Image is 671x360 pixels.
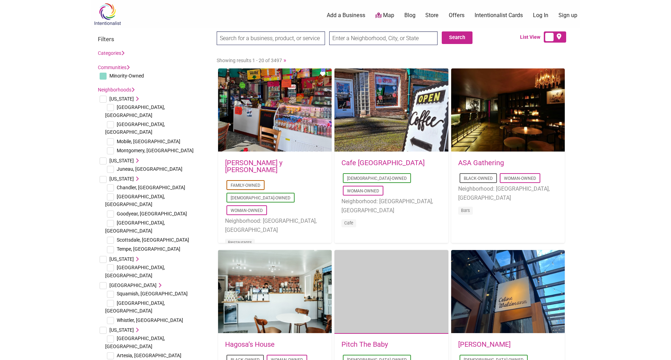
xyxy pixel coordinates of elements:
span: [US_STATE] [109,256,134,262]
a: Neighborhoods [98,87,135,93]
a: [DEMOGRAPHIC_DATA]-Owned [347,176,407,181]
span: [US_STATE] [109,158,134,163]
a: Blog [404,12,416,19]
a: Bars [461,208,470,213]
span: Juneau, [GEOGRAPHIC_DATA] [117,166,182,172]
img: Intentionalist [91,3,124,25]
h3: Filters [98,36,210,43]
a: Sign up [558,12,577,19]
span: [GEOGRAPHIC_DATA], [GEOGRAPHIC_DATA] [105,194,165,207]
a: Categories [98,50,124,56]
span: Montgomery, [GEOGRAPHIC_DATA] [117,148,194,153]
button: Search [442,31,472,44]
span: [US_STATE] [109,96,134,102]
a: Log In [533,12,548,19]
a: Store [425,12,439,19]
a: Woman-Owned [231,208,263,213]
a: [DEMOGRAPHIC_DATA]-Owned [231,196,290,200]
span: [GEOGRAPHIC_DATA], [GEOGRAPHIC_DATA] [105,300,165,314]
span: [GEOGRAPHIC_DATA], [GEOGRAPHIC_DATA] [105,104,165,118]
span: Mobile, [GEOGRAPHIC_DATA] [117,139,180,144]
a: Family-Owned [231,183,260,188]
span: Minority-Owned [109,73,144,79]
input: Enter a Neighborhood, City, or State [329,31,438,45]
a: Woman-Owned [504,176,536,181]
a: [PERSON_NAME] y [PERSON_NAME] [225,159,282,174]
span: Chandler, [GEOGRAPHIC_DATA] [117,185,185,190]
a: Add a Business [327,12,365,19]
span: Squamish, [GEOGRAPHIC_DATA] [117,291,188,296]
input: Search for a business, product, or service [217,31,325,45]
a: Hagosa’s House [225,340,275,348]
a: Restaurants [228,240,252,245]
span: [GEOGRAPHIC_DATA], [GEOGRAPHIC_DATA] [105,122,165,135]
span: Goodyear, [GEOGRAPHIC_DATA] [117,211,187,216]
a: Black-Owned [464,176,493,181]
span: Scottsdale, [GEOGRAPHIC_DATA] [117,237,189,243]
span: Showing results 1 - 20 of 3497 [217,58,282,63]
span: [GEOGRAPHIC_DATA] [109,282,157,288]
a: Pitch The Baby [341,340,388,348]
a: Offers [449,12,464,19]
span: Whistler, [GEOGRAPHIC_DATA] [117,317,183,323]
a: Cafe [344,220,353,226]
a: Cafe [GEOGRAPHIC_DATA] [341,159,425,167]
a: Intentionalist Cards [475,12,523,19]
span: [US_STATE] [109,176,134,182]
a: ASA Gathering [458,159,504,167]
a: [PERSON_NAME] [458,340,511,348]
li: Neighborhood: [GEOGRAPHIC_DATA], [GEOGRAPHIC_DATA] [225,216,325,234]
a: Woman-Owned [347,189,379,193]
span: Tempe, [GEOGRAPHIC_DATA] [117,246,180,252]
span: List View [520,34,544,41]
span: [GEOGRAPHIC_DATA], [GEOGRAPHIC_DATA] [105,265,165,278]
span: Artesia, [GEOGRAPHIC_DATA] [117,353,181,358]
a: » [283,57,286,64]
span: [GEOGRAPHIC_DATA], [GEOGRAPHIC_DATA] [105,336,165,349]
span: [US_STATE] [109,327,134,333]
span: [GEOGRAPHIC_DATA], [GEOGRAPHIC_DATA] [105,220,165,233]
a: Communities [98,65,130,70]
a: Map [375,12,394,20]
li: Neighborhood: [GEOGRAPHIC_DATA], [GEOGRAPHIC_DATA] [341,197,441,215]
li: Neighborhood: [GEOGRAPHIC_DATA], [GEOGRAPHIC_DATA] [458,184,558,202]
